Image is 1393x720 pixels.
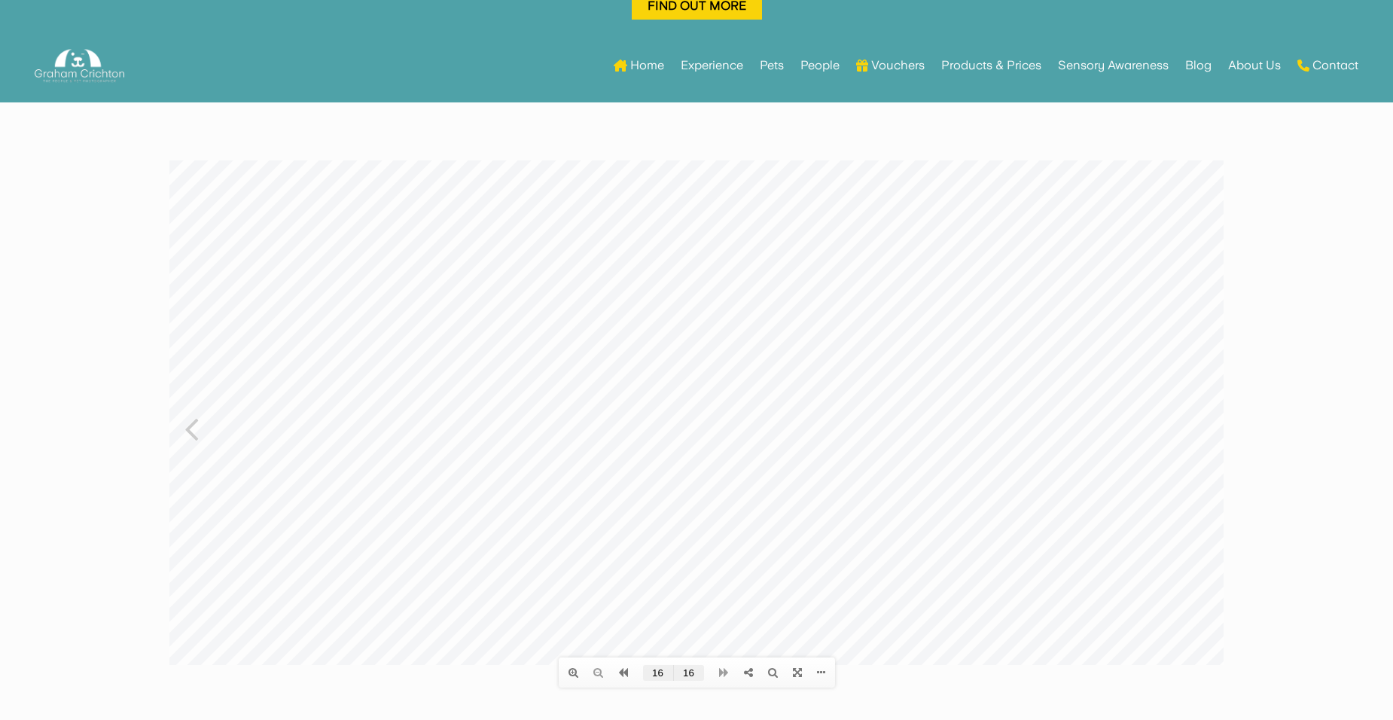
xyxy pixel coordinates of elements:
a: Pets [760,36,784,95]
a: About Us [1228,36,1281,95]
a: People [800,36,840,95]
i: Previous page [449,507,459,517]
i: Zoom in [399,507,409,517]
a: Experience [681,36,743,95]
input: 1 [474,505,504,520]
a: Products & Prices [941,36,1041,95]
a: Sensory Awareness [1058,36,1169,95]
input: 1 [504,505,535,520]
a: Home [614,36,664,95]
a: Blog [1185,36,1212,95]
i: Full screen [623,507,632,517]
img: Graham Crichton Photography Logo [35,45,123,87]
i: Search [599,507,608,517]
iframe: View [169,160,1224,695]
i: Share [575,507,584,517]
a: Vouchers [856,36,925,95]
a: Contact [1297,36,1358,95]
i: More [648,507,656,517]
